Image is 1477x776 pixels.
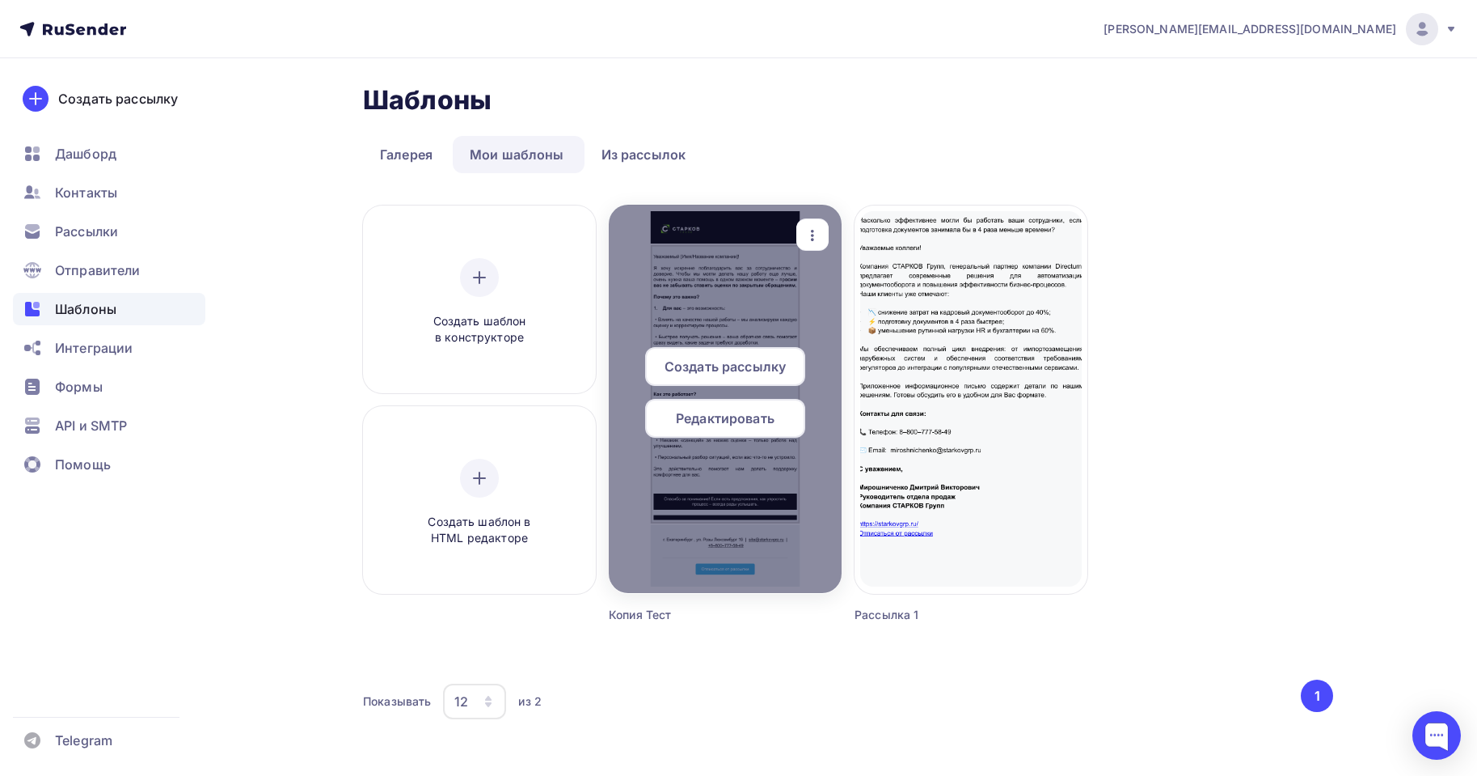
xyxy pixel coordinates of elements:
span: Создать рассылку [665,357,786,376]
div: Создать рассылку [58,89,178,108]
span: API и SMTP [55,416,127,435]
a: Отправители [13,254,205,286]
div: Копия Тест [609,607,783,623]
span: Редактировать [676,409,774,428]
div: 12 [454,692,468,711]
a: Галерея [363,136,449,173]
span: Рассылки [55,222,118,241]
span: Формы [55,377,103,396]
a: Мои шаблоны [453,136,581,173]
span: Помощь [55,455,111,474]
span: Шаблоны [55,299,116,319]
a: Формы [13,371,205,403]
span: Отправители [55,261,141,280]
button: Go to page 1 [1301,680,1333,712]
div: Показывать [363,693,431,710]
span: Создать шаблон в HTML редакторе [403,514,556,547]
span: Telegram [55,731,112,750]
div: из 2 [518,693,542,710]
span: Контакты [55,183,117,202]
a: Дашборд [13,138,205,170]
span: Интеграции [55,338,133,358]
a: Контакты [13,176,205,209]
a: Шаблоны [13,293,205,325]
a: [PERSON_NAME][EMAIL_ADDRESS][DOMAIN_NAME] [1104,13,1458,45]
span: Создать шаблон в конструкторе [403,313,556,346]
button: 12 [442,683,507,720]
h2: Шаблоны [363,84,492,117]
a: Из рассылок [584,136,703,173]
span: Дашборд [55,144,116,163]
div: Рассылка 1 [855,607,1029,623]
a: Рассылки [13,215,205,248]
span: [PERSON_NAME][EMAIL_ADDRESS][DOMAIN_NAME] [1104,21,1396,37]
ul: Pagination [1298,680,1334,712]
